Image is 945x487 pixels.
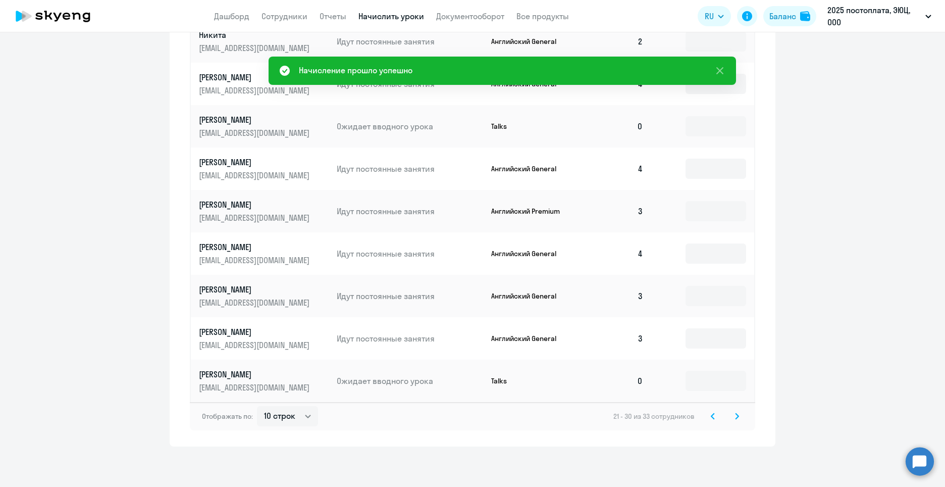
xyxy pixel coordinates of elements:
p: Talks [491,376,567,385]
td: 3 [581,190,651,232]
p: [EMAIL_ADDRESS][DOMAIN_NAME] [199,212,312,223]
p: Идут постоянные занятия [337,248,483,259]
p: Английский General [491,37,567,46]
button: 2025 постоплата, ЭЮЦ, ООО [822,4,936,28]
p: Английский General [491,291,567,301]
a: [PERSON_NAME][EMAIL_ADDRESS][DOMAIN_NAME] [199,114,329,138]
td: 3 [581,275,651,317]
a: [PERSON_NAME][EMAIL_ADDRESS][DOMAIN_NAME] [199,241,329,266]
a: Дашборд [214,11,249,21]
span: Отображать по: [202,412,253,421]
p: [EMAIL_ADDRESS][DOMAIN_NAME] [199,85,312,96]
p: Идут постоянные занятия [337,206,483,217]
p: Английский General [491,249,567,258]
span: RU [705,10,714,22]
p: Английский General [491,334,567,343]
a: [PERSON_NAME][EMAIL_ADDRESS][DOMAIN_NAME] [199,326,329,351]
td: 4 [581,148,651,190]
p: [PERSON_NAME] [199,157,312,168]
td: 0 [581,105,651,148]
p: Идут постоянные занятия [337,290,483,302]
p: Ожидает вводного урока [337,121,483,132]
a: [PERSON_NAME][EMAIL_ADDRESS][DOMAIN_NAME] [199,369,329,393]
a: [PERSON_NAME][EMAIL_ADDRESS][DOMAIN_NAME] [199,284,329,308]
p: [EMAIL_ADDRESS][DOMAIN_NAME] [199,42,312,54]
p: [EMAIL_ADDRESS][DOMAIN_NAME] [199,339,312,351]
span: 21 - 30 из 33 сотрудников [613,412,695,421]
p: Ожидает вводного урока [337,375,483,386]
a: [PERSON_NAME][EMAIL_ADDRESS][DOMAIN_NAME] [199,199,329,223]
p: [PERSON_NAME] [199,199,312,210]
p: [PERSON_NAME] [199,369,312,380]
button: Балансbalance [763,6,816,26]
a: Никита[EMAIL_ADDRESS][DOMAIN_NAME] [199,29,329,54]
p: Идут постоянные занятия [337,333,483,344]
p: [EMAIL_ADDRESS][DOMAIN_NAME] [199,170,312,181]
p: [PERSON_NAME] [199,241,312,253]
p: Talks [491,122,567,131]
p: [EMAIL_ADDRESS][DOMAIN_NAME] [199,297,312,308]
p: Английский General [491,164,567,173]
td: 4 [581,232,651,275]
p: [PERSON_NAME] [199,114,312,125]
p: [PERSON_NAME] [199,72,312,83]
p: [EMAIL_ADDRESS][DOMAIN_NAME] [199,382,312,393]
p: Идут постоянные занятия [337,163,483,174]
a: [PERSON_NAME][EMAIL_ADDRESS][DOMAIN_NAME] [199,157,329,181]
p: Никита [199,29,312,40]
img: balance [800,11,810,21]
p: [EMAIL_ADDRESS][DOMAIN_NAME] [199,255,312,266]
button: RU [698,6,731,26]
p: Идут постоянные занятия [337,36,483,47]
div: Баланс [769,10,796,22]
td: 0 [581,360,651,402]
p: [PERSON_NAME] [199,326,312,337]
div: Начисление прошло успешно [299,64,412,76]
p: [EMAIL_ADDRESS][DOMAIN_NAME] [199,127,312,138]
td: 3 [581,317,651,360]
p: [PERSON_NAME] [199,284,312,295]
a: Отчеты [320,11,346,21]
a: Документооборот [436,11,504,21]
p: Английский Premium [491,207,567,216]
td: 2 [581,20,651,63]
a: Все продукты [516,11,569,21]
a: Начислить уроки [358,11,424,21]
p: 2025 постоплата, ЭЮЦ, ООО [827,4,921,28]
a: Сотрудники [261,11,307,21]
a: [PERSON_NAME][EMAIL_ADDRESS][DOMAIN_NAME] [199,72,329,96]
